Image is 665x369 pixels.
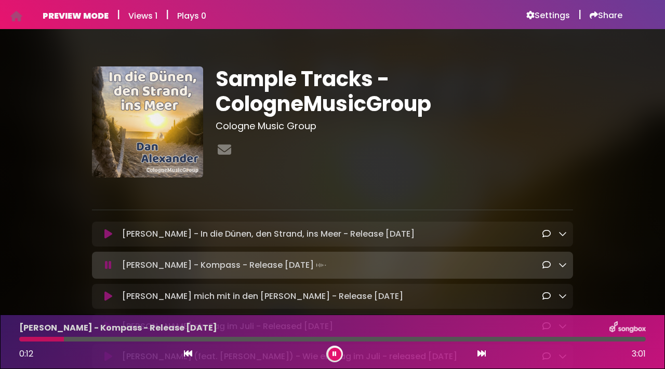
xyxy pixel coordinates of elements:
[122,258,328,272] p: [PERSON_NAME] - Kompass - Release [DATE]
[216,120,574,132] h3: Cologne Music Group
[122,228,415,240] p: [PERSON_NAME] - In die Dünen, den Strand, ins Meer - Release [DATE]
[216,66,574,116] h1: Sample Tracks - CologneMusicGroup
[177,11,206,21] h6: Plays 0
[128,11,157,21] h6: Views 1
[609,321,646,335] img: songbox-logo-white.png
[526,10,570,21] a: Settings
[314,258,328,272] img: waveform4.gif
[19,348,33,360] span: 0:12
[590,10,622,21] a: Share
[43,11,109,21] h6: PREVIEW MODE
[166,8,169,21] h5: |
[117,8,120,21] h5: |
[632,348,646,360] span: 3:01
[92,66,203,177] img: bgj7mgdFQGSuPvDuPcUW
[19,322,217,334] p: [PERSON_NAME] - Kompass - Release [DATE]
[122,290,403,303] p: [PERSON_NAME] mich mit in den [PERSON_NAME] - Release [DATE]
[578,8,581,21] h5: |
